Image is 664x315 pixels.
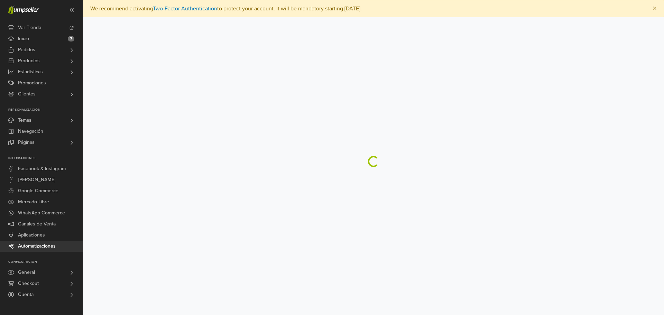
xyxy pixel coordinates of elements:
span: Temas [18,115,31,126]
span: Estadísticas [18,66,43,77]
span: Pedidos [18,44,35,55]
span: Google Commerce [18,185,58,196]
span: Ver Tienda [18,22,41,33]
span: Automatizaciones [18,241,56,252]
span: Clientes [18,89,36,100]
span: Mercado Libre [18,196,49,207]
span: × [653,3,657,13]
span: WhatsApp Commerce [18,207,65,219]
p: Personalización [8,108,83,112]
p: Configuración [8,260,83,264]
span: Páginas [18,137,35,148]
button: Close [646,0,664,17]
span: General [18,267,35,278]
span: Productos [18,55,40,66]
span: Inicio [18,33,29,44]
span: Canales de Venta [18,219,56,230]
a: Two-Factor Authentication [153,5,217,12]
p: Integraciones [8,156,83,160]
span: Promociones [18,77,46,89]
span: Aplicaciones [18,230,45,241]
span: [PERSON_NAME] [18,174,56,185]
span: Checkout [18,278,39,289]
span: Navegación [18,126,43,137]
span: Cuenta [18,289,34,300]
span: 7 [68,36,74,41]
span: Facebook & Instagram [18,163,66,174]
